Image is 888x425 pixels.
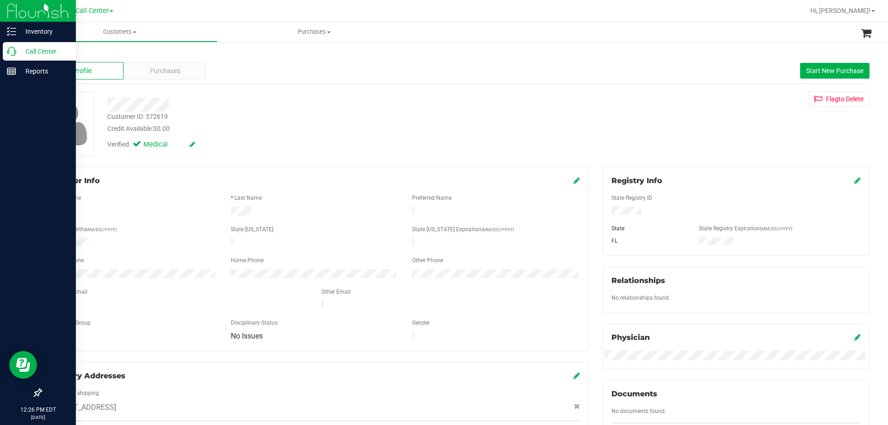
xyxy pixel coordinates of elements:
span: Delivery Addresses [49,371,125,380]
span: (MM/DD/YYYY) [481,227,514,232]
label: State Registry ID [611,194,652,202]
div: Verified: [107,140,195,150]
iframe: Resource center [9,351,37,379]
span: Hi, [PERSON_NAME]! [810,7,870,14]
span: (MM/DD/YYYY) [760,226,792,231]
span: Documents [611,389,657,398]
div: State [604,224,692,233]
span: Customers [22,28,217,36]
span: [STREET_ADDRESS] [49,402,116,413]
p: Inventory [16,26,72,37]
div: FL [604,237,692,245]
span: Profile [73,66,92,76]
span: No documents found. [611,408,666,414]
div: Customer ID: 572619 [107,112,168,122]
label: No relationships found. [611,294,670,302]
p: 12:26 PM EDT [4,406,72,414]
label: Date of Birth [53,225,117,234]
inline-svg: Reports [7,67,16,76]
label: Disciplinary Status [231,319,277,327]
span: Registry Info [611,176,662,185]
a: Purchases [217,22,412,42]
a: Customers [22,22,217,42]
button: Flagto Delete [808,91,869,107]
label: State [US_STATE] [231,225,273,234]
span: Physician [611,333,650,342]
label: Home Phone [231,256,264,265]
label: Preferred Name [412,194,451,202]
span: Relationships [611,276,665,285]
span: Purchases [150,66,180,76]
span: No Issues [231,332,263,340]
p: Reports [16,66,72,77]
label: State [US_STATE] Expiration [412,225,514,234]
inline-svg: Call Center [7,47,16,56]
label: Other Phone [412,256,443,265]
p: [DATE] [4,414,72,421]
button: Start New Purchase [800,63,869,79]
label: State Registry Expiration [699,224,792,233]
label: Gender [412,319,430,327]
span: Medical [143,140,180,150]
inline-svg: Inventory [7,27,16,36]
span: Call Center [75,7,109,15]
span: Purchases [217,28,411,36]
span: Start New Purchase [806,67,863,74]
label: Last Name [234,194,262,202]
label: Other Email [321,288,351,296]
span: $0.00 [153,125,170,132]
div: Credit Available: [107,124,515,134]
span: (MM/DD/YYYY) [84,227,117,232]
p: Call Center [16,46,72,57]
